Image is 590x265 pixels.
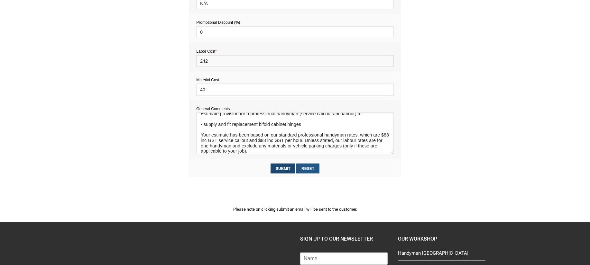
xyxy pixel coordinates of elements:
input: Reset [296,163,319,173]
p: Please note on clicking submit an email will be sent to the customer. [189,206,401,213]
span: General Comments [196,107,230,111]
span: Material Cost [196,78,219,82]
h4: Our Workshop [398,235,485,243]
input: Name [300,252,388,265]
input: Submit [271,163,295,173]
a: Handyman [GEOGRAPHIC_DATA] [398,249,485,260]
span: Promotional Discount (%) [196,20,240,25]
input: EX: 300 [196,84,393,95]
span: Labor Cost [196,49,217,54]
h4: SIGN UP TO OUR NEWSLETTER [300,235,388,243]
input: EX: 30 [196,55,393,67]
